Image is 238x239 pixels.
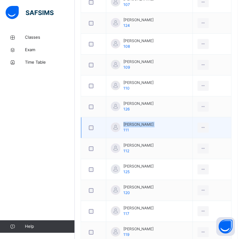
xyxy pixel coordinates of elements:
span: [PERSON_NAME] [123,122,154,127]
span: 120 [123,190,130,195]
span: 108 [123,44,130,49]
span: [PERSON_NAME] [123,101,154,106]
span: 124 [123,23,130,28]
span: Time Table [25,59,75,66]
span: 110 [123,86,130,90]
span: 109 [123,65,130,70]
span: Classes [25,34,75,41]
span: Exam [25,47,75,53]
span: [PERSON_NAME] [123,184,154,190]
span: 112 [123,149,129,153]
span: 125 [123,169,130,174]
span: 107 [123,2,130,7]
span: [PERSON_NAME] [123,80,154,85]
span: 117 [123,211,129,216]
span: [PERSON_NAME] [123,205,154,211]
span: [PERSON_NAME] [123,38,154,44]
span: [PERSON_NAME] [123,59,154,65]
span: 111 [123,128,129,132]
img: safsims [6,6,54,19]
span: [PERSON_NAME] [123,17,154,23]
span: [PERSON_NAME] [123,226,154,232]
span: 126 [123,107,130,111]
button: Open asap [216,217,235,236]
span: Help [25,223,74,230]
span: [PERSON_NAME] [123,163,154,169]
span: 119 [123,232,129,237]
span: [PERSON_NAME] [123,143,154,148]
